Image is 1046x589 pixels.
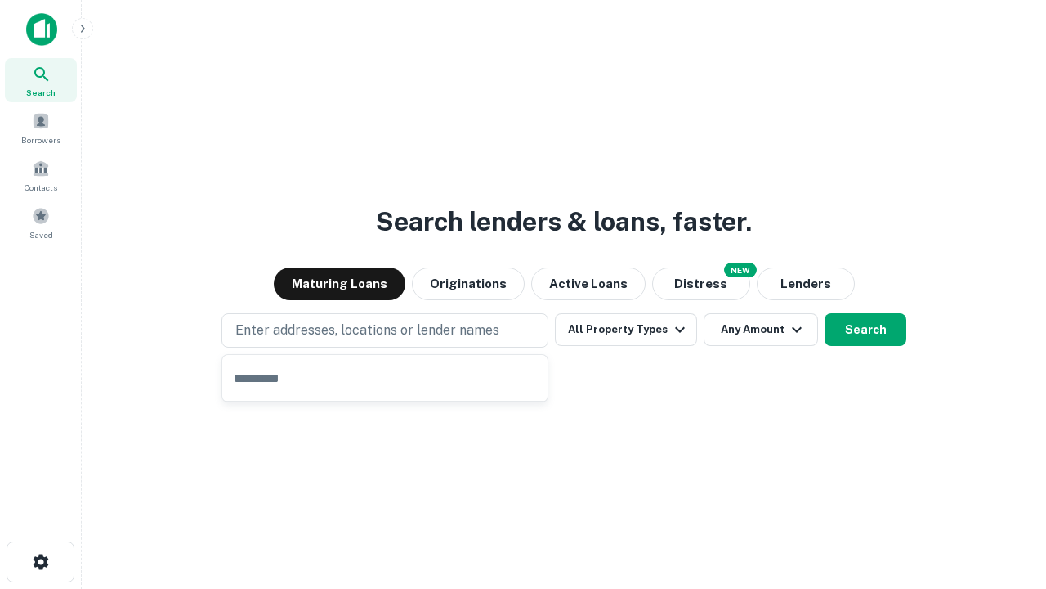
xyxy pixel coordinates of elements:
div: NEW [724,263,757,277]
button: Any Amount [704,313,818,346]
a: Borrowers [5,106,77,150]
span: Borrowers [21,133,60,146]
button: All Property Types [555,313,697,346]
a: Search [5,58,77,102]
span: Saved [29,228,53,241]
button: Enter addresses, locations or lender names [221,313,548,348]
button: Search distressed loans with lien and other non-mortgage details. [652,268,750,300]
button: Active Loans [531,268,646,300]
button: Maturing Loans [274,268,405,300]
a: Saved [5,200,77,245]
button: Search [825,313,906,346]
h3: Search lenders & loans, faster. [376,202,752,241]
a: Contacts [5,153,77,197]
img: capitalize-icon.png [26,13,57,46]
button: Lenders [757,268,855,300]
p: Enter addresses, locations or lender names [235,321,499,340]
iframe: Chat Widget [964,458,1046,537]
span: Search [26,86,56,99]
button: Originations [412,268,525,300]
span: Contacts [25,181,57,194]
